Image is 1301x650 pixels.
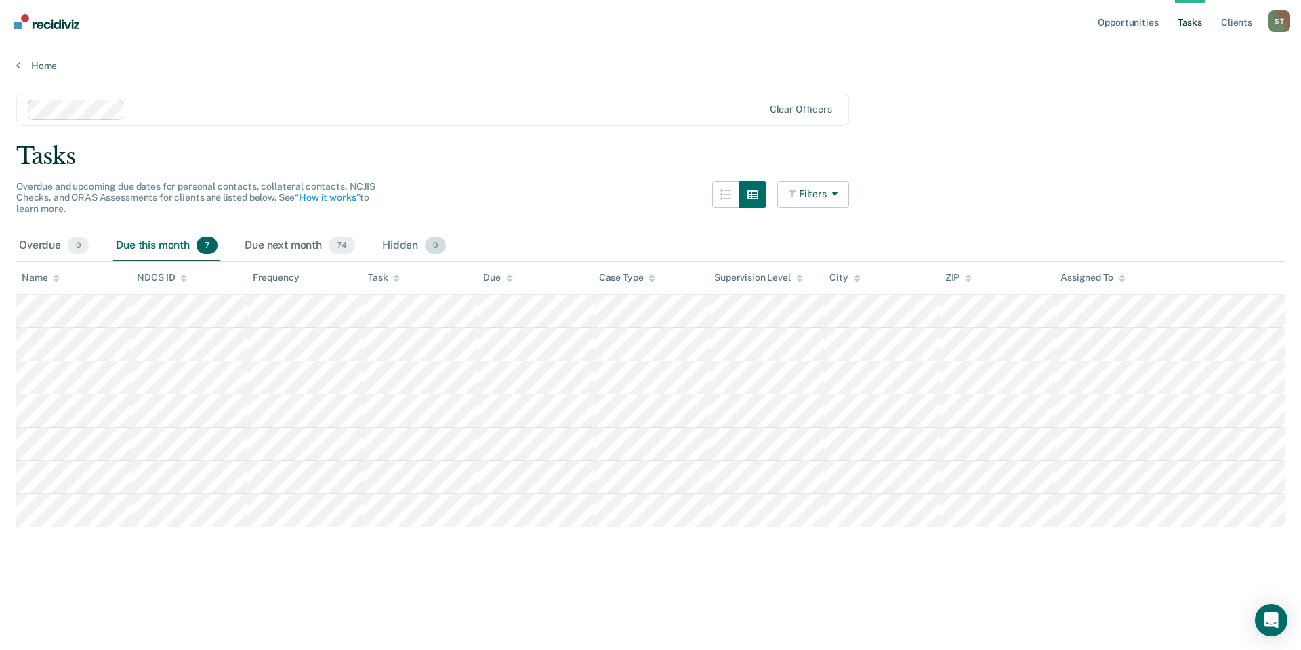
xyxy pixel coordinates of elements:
div: Due this month7 [113,231,220,261]
div: Name [22,272,60,283]
a: “How it works” [295,192,360,203]
div: Overdue0 [16,231,91,261]
div: Clear officers [770,104,832,115]
div: S T [1268,10,1290,32]
div: City [829,272,860,283]
span: 7 [197,237,218,254]
span: 74 [329,237,355,254]
div: Supervision Level [714,272,803,283]
div: ZIP [945,272,972,283]
img: Recidiviz [14,14,79,29]
span: 0 [425,237,446,254]
span: Overdue and upcoming due dates for personal contacts, collateral contacts, NCJIS Checks, and ORAS... [16,181,375,215]
div: Task [368,272,400,283]
div: Case Type [599,272,656,283]
button: Profile dropdown button [1268,10,1290,32]
div: Due next month74 [242,231,358,261]
span: 0 [68,237,89,254]
div: Assigned To [1060,272,1125,283]
div: Open Intercom Messenger [1255,604,1287,636]
div: NDCS ID [137,272,187,283]
div: Tasks [16,142,1285,170]
a: Home [16,60,1285,72]
div: Frequency [253,272,300,283]
div: Due [483,272,513,283]
button: Filters [777,181,849,208]
div: Hidden0 [379,231,449,261]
